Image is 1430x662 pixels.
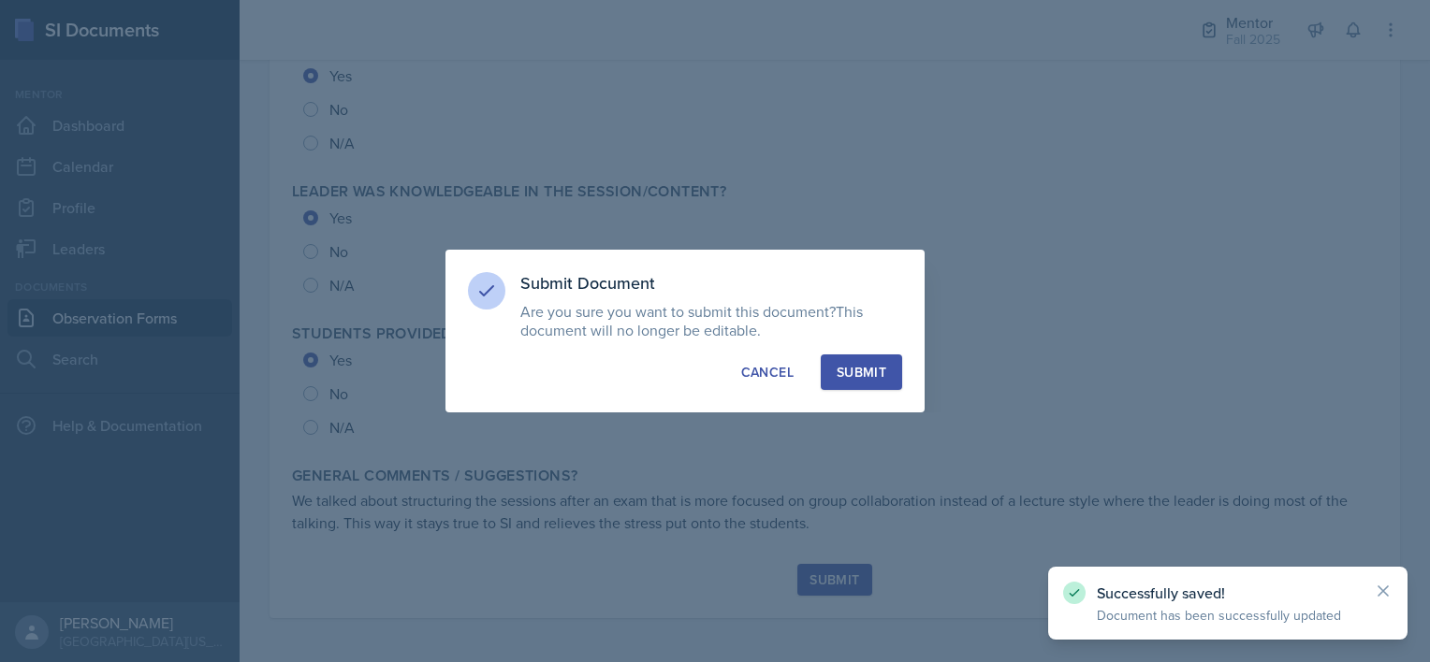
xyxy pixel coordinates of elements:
[520,301,863,340] span: This document will no longer be editable.
[1097,606,1359,625] p: Document has been successfully updated
[821,354,902,390] button: Submit
[741,363,794,381] div: Cancel
[725,354,810,390] button: Cancel
[520,302,902,339] p: Are you sure you want to submit this document?
[520,272,902,295] h3: Submit Document
[837,363,886,381] div: Submit
[1097,583,1359,602] p: Successfully saved!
